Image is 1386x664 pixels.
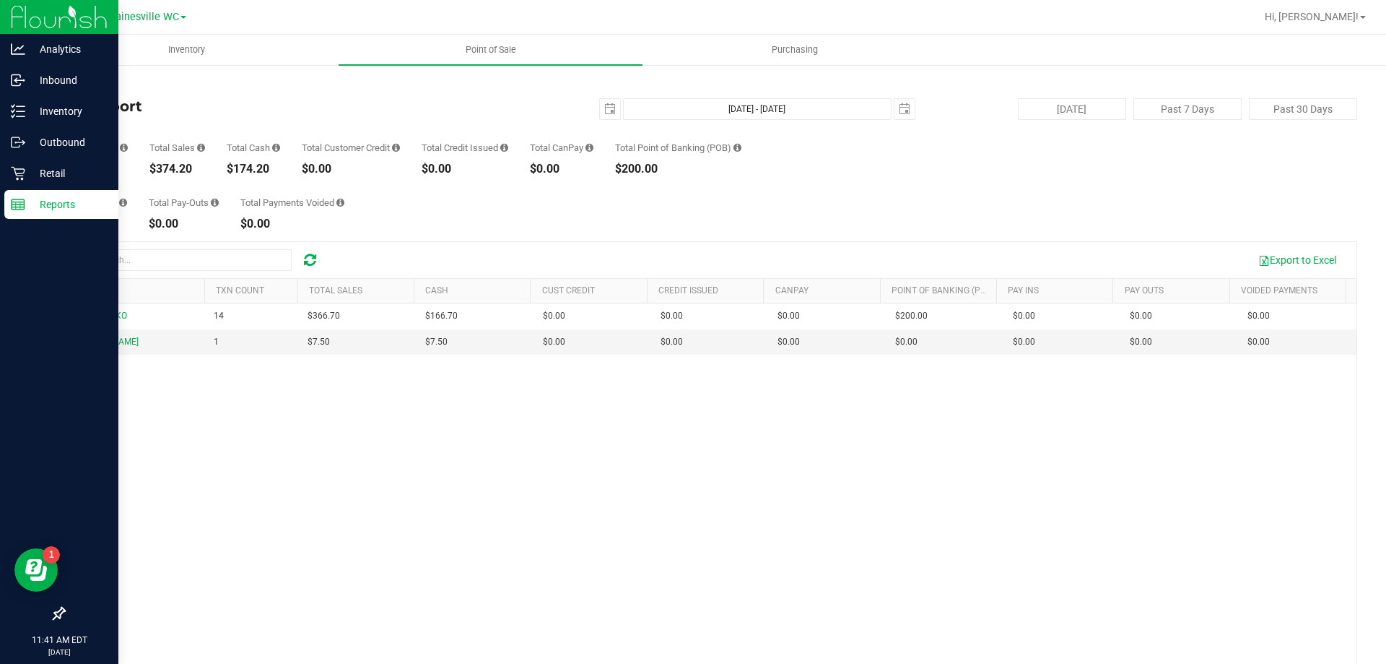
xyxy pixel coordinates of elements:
[1013,309,1035,323] span: $0.00
[25,103,112,120] p: Inventory
[895,335,918,349] span: $0.00
[585,143,593,152] i: Sum of all successful, non-voided payment transaction amounts using CanPay (as well as manual Can...
[11,135,25,150] inline-svg: Outbound
[149,198,219,207] div: Total Pay-Outs
[422,163,508,175] div: $0.00
[1018,98,1126,120] button: [DATE]
[775,285,808,296] a: CanPay
[6,634,112,647] p: 11:41 AM EDT
[11,197,25,212] inline-svg: Reports
[211,198,219,207] i: Sum of all cash pay-outs removed from tills within the date range.
[777,335,800,349] span: $0.00
[11,42,25,56] inline-svg: Analytics
[119,198,127,207] i: Sum of all cash pay-ins added to tills within the date range.
[149,43,225,56] span: Inventory
[227,143,280,152] div: Total Cash
[542,285,595,296] a: Cust Credit
[302,163,400,175] div: $0.00
[892,285,994,296] a: Point of Banking (POB)
[642,35,946,65] a: Purchasing
[1133,98,1242,120] button: Past 7 Days
[214,335,219,349] span: 1
[11,104,25,118] inline-svg: Inventory
[35,35,339,65] a: Inventory
[752,43,837,56] span: Purchasing
[339,35,642,65] a: Point of Sale
[25,72,112,89] p: Inbound
[227,163,280,175] div: $174.20
[543,335,565,349] span: $0.00
[197,143,205,152] i: Sum of all successful, non-voided payment transaction amounts (excluding tips and transaction fee...
[120,143,128,152] i: Count of all successful payment transactions, possibly including voids, refunds, and cash-back fr...
[25,165,112,182] p: Retail
[149,163,205,175] div: $374.20
[302,143,400,152] div: Total Customer Credit
[777,309,800,323] span: $0.00
[1125,285,1164,296] a: Pay Outs
[214,309,224,323] span: 14
[1013,335,1035,349] span: $0.00
[43,546,60,564] iframe: Resource center unread badge
[392,143,400,152] i: Sum of all successful, non-voided payment transaction amounts using account credit as the payment...
[1249,98,1357,120] button: Past 30 Days
[14,548,58,592] iframe: Resource center
[240,218,344,230] div: $0.00
[6,647,112,657] p: [DATE]
[11,73,25,87] inline-svg: Inbound
[240,198,344,207] div: Total Payments Voided
[308,309,340,323] span: $366.70
[500,143,508,152] i: Sum of all successful refund transaction amounts from purchase returns resulting in account credi...
[1008,285,1039,296] a: Pay Ins
[309,285,362,296] a: Total Sales
[75,249,292,271] input: Search...
[530,143,593,152] div: Total CanPay
[1130,309,1152,323] span: $0.00
[1130,335,1152,349] span: $0.00
[11,166,25,181] inline-svg: Retail
[530,163,593,175] div: $0.00
[425,309,458,323] span: $166.70
[216,285,264,296] a: TXN Count
[1265,11,1359,22] span: Hi, [PERSON_NAME]!
[1241,285,1317,296] a: Voided Payments
[661,335,683,349] span: $0.00
[308,335,330,349] span: $7.50
[336,198,344,207] i: Sum of all voided payment transaction amounts (excluding tips and transaction fees) within the da...
[25,40,112,58] p: Analytics
[895,309,928,323] span: $200.00
[446,43,536,56] span: Point of Sale
[25,196,112,213] p: Reports
[272,143,280,152] i: Sum of all successful, non-voided cash payment transaction amounts (excluding tips and transactio...
[615,143,741,152] div: Total Point of Banking (POB)
[108,11,179,23] span: Gainesville WC
[64,98,494,114] h4: Till Report
[658,285,718,296] a: Credit Issued
[600,99,620,119] span: select
[422,143,508,152] div: Total Credit Issued
[1247,309,1270,323] span: $0.00
[1249,248,1346,272] button: Export to Excel
[25,134,112,151] p: Outbound
[149,143,205,152] div: Total Sales
[894,99,915,119] span: select
[661,309,683,323] span: $0.00
[149,218,219,230] div: $0.00
[425,335,448,349] span: $7.50
[543,309,565,323] span: $0.00
[733,143,741,152] i: Sum of the successful, non-voided point-of-banking payment transaction amounts, both via payment ...
[425,285,448,296] a: Cash
[1247,335,1270,349] span: $0.00
[615,163,741,175] div: $200.00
